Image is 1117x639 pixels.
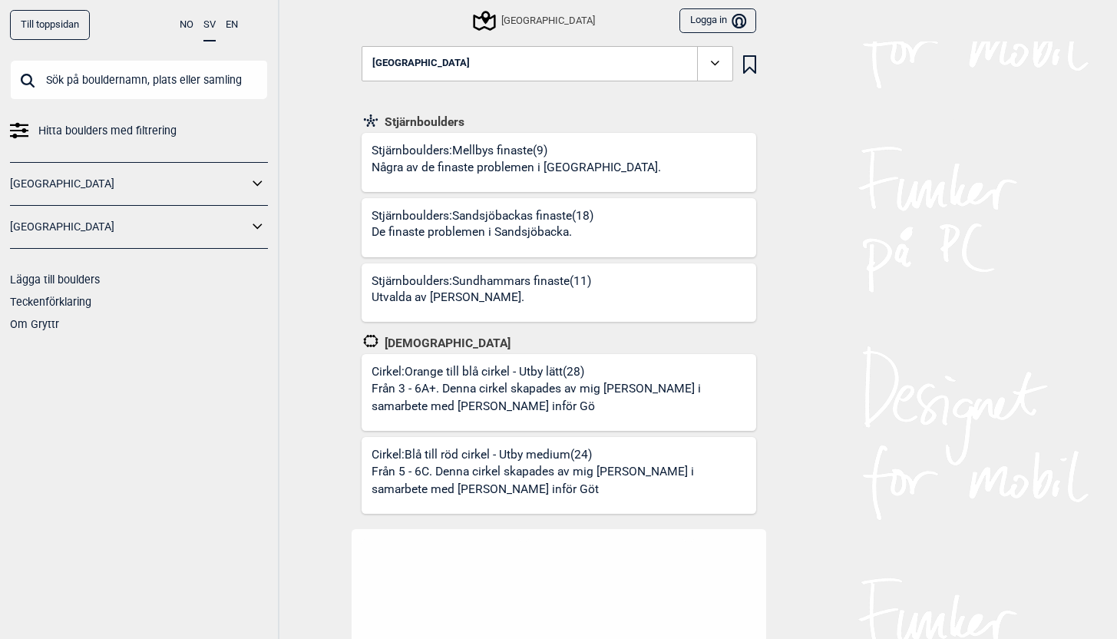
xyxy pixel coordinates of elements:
a: Cirkel:Blå till röd cirkel - Utby medium(24)Från 5 - 6C. Denna cirkel skapades av mig [PERSON_NAM... [362,437,756,514]
a: Om Gryttr [10,318,59,330]
span: [DEMOGRAPHIC_DATA] [380,336,511,351]
button: Logga in [679,8,755,34]
p: Från 3 - 6A+. Denna cirkel skapades av mig [PERSON_NAME] i samarbete med [PERSON_NAME] inför Gö [372,380,752,416]
span: Hitta boulders med filtrering [38,120,177,142]
a: [GEOGRAPHIC_DATA] [10,173,248,195]
a: Hitta boulders med filtrering [10,120,268,142]
a: Till toppsidan [10,10,90,40]
a: Stjärnboulders:Mellbys finaste(9)Några av de finaste problemen i [GEOGRAPHIC_DATA]. [362,133,756,192]
button: NO [180,10,193,40]
a: Stjärnboulders:Sundhammars finaste(11)Utvalda av [PERSON_NAME]. [362,263,756,323]
div: [GEOGRAPHIC_DATA] [475,12,595,30]
a: [GEOGRAPHIC_DATA] [10,216,248,238]
a: Cirkel:Orange till blå cirkel - Utby lätt(28)Från 3 - 6A+. Denna cirkel skapades av mig [PERSON_N... [362,354,756,431]
span: [GEOGRAPHIC_DATA] [372,58,470,69]
div: Cirkel: Blå till röd cirkel - Utby medium (24) [372,447,756,514]
a: Stjärnboulders:Sandsjöbackas finaste(18)De finaste problemen i Sandsjöbacka. [362,198,756,257]
p: Några av de finaste problemen i [GEOGRAPHIC_DATA]. [372,159,661,177]
button: SV [203,10,216,41]
button: [GEOGRAPHIC_DATA] [362,46,733,81]
div: Stjärnboulders: Sandsjöbackas finaste (18) [372,208,593,257]
div: Stjärnboulders: Mellbys finaste (9) [372,143,666,192]
p: De finaste problemen i Sandsjöbacka. [372,223,589,241]
a: Teckenförklaring [10,296,91,308]
div: Stjärnboulders: Sundhammars finaste (11) [372,273,591,323]
button: EN [226,10,238,40]
input: Sök på bouldernamn, plats eller samling [10,60,268,100]
p: Utvalda av [PERSON_NAME]. [372,289,587,306]
a: Lägga till boulders [10,273,100,286]
p: Från 5 - 6C. Denna cirkel skapades av mig [PERSON_NAME] i samarbete med [PERSON_NAME] inför Göt [372,463,752,499]
div: Cirkel: Orange till blå cirkel - Utby lätt (28) [372,364,756,431]
span: Stjärnboulders [380,114,465,130]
